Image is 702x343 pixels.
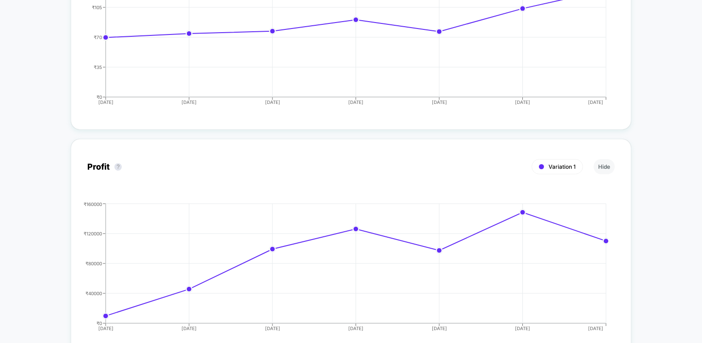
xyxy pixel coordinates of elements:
tspan: [DATE] [431,326,447,331]
tspan: ₹160000 [84,201,102,206]
span: Variation 1 [549,163,576,170]
div: PROFIT [78,201,606,339]
tspan: [DATE] [588,99,603,105]
tspan: [DATE] [348,99,363,105]
tspan: ₹40000 [85,290,102,296]
tspan: [DATE] [181,326,197,331]
tspan: [DATE] [265,326,280,331]
button: ? [114,163,122,171]
tspan: ₹0 [96,320,102,326]
tspan: ₹120000 [84,230,102,236]
tspan: ₹0 [96,94,102,99]
tspan: [DATE] [98,99,113,105]
tspan: [DATE] [181,99,197,105]
tspan: ₹80000 [85,260,102,266]
tspan: [DATE] [515,99,530,105]
tspan: [DATE] [588,326,603,331]
tspan: [DATE] [265,99,280,105]
tspan: [DATE] [515,326,530,331]
button: Hide [594,159,615,174]
tspan: [DATE] [431,99,447,105]
tspan: [DATE] [98,326,113,331]
tspan: ₹105 [92,4,102,10]
tspan: ₹70 [94,34,102,40]
tspan: [DATE] [348,326,363,331]
tspan: ₹35 [94,64,102,69]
